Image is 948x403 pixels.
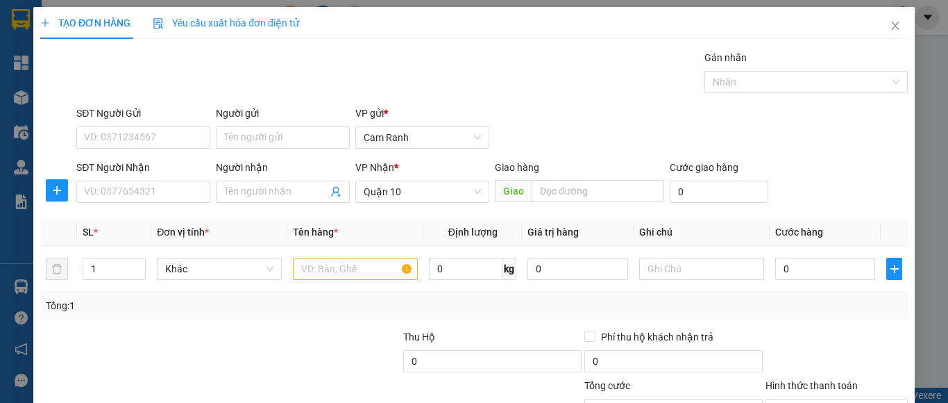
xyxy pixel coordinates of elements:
span: Khác [165,258,273,279]
span: close [890,20,901,31]
input: Cước giao hàng [669,181,768,203]
div: VP gửi [355,106,489,121]
label: Cước giao hàng [669,162,738,173]
button: Close [876,7,915,46]
input: VD: Bàn, Ghế [293,258,418,280]
span: plus [40,18,50,28]
div: Người nhận [216,160,350,175]
input: Dọc đường [532,180,663,202]
span: plus [46,185,67,196]
span: Cước hàng [775,227,823,238]
th: Ghi chú [634,219,770,246]
button: delete [46,258,68,280]
div: Tổng: 1 [46,298,367,313]
span: user-add [330,186,341,197]
label: Gán nhãn [704,52,747,63]
label: Hình thức thanh toán [765,380,858,391]
div: SĐT Người Nhận [76,160,210,175]
div: Người gửi [216,106,350,121]
div: SĐT Người Gửi [76,106,210,121]
span: Giao [495,180,532,202]
img: icon [153,18,164,29]
input: 0 [527,258,627,280]
span: Cam Ranh [364,127,481,148]
span: Tên hàng [293,227,338,238]
span: Định lượng [448,227,497,238]
span: Tổng cước [584,380,630,391]
span: VP Nhận [355,162,394,173]
span: Yêu cầu xuất hóa đơn điện tử [153,17,299,28]
span: Đơn vị tính [157,227,209,238]
span: SL [83,227,94,238]
button: plus [46,179,68,201]
span: kg [502,258,516,280]
span: Quận 10 [364,181,481,202]
span: Giao hàng [495,162,539,173]
span: plus [887,263,902,274]
span: Giá trị hàng [527,227,579,238]
input: Ghi Chú [639,258,764,280]
span: Phí thu hộ khách nhận trả [595,329,719,345]
span: Thu Hộ [403,331,434,343]
button: plus [886,258,902,280]
span: TẠO ĐƠN HÀNG [40,17,130,28]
